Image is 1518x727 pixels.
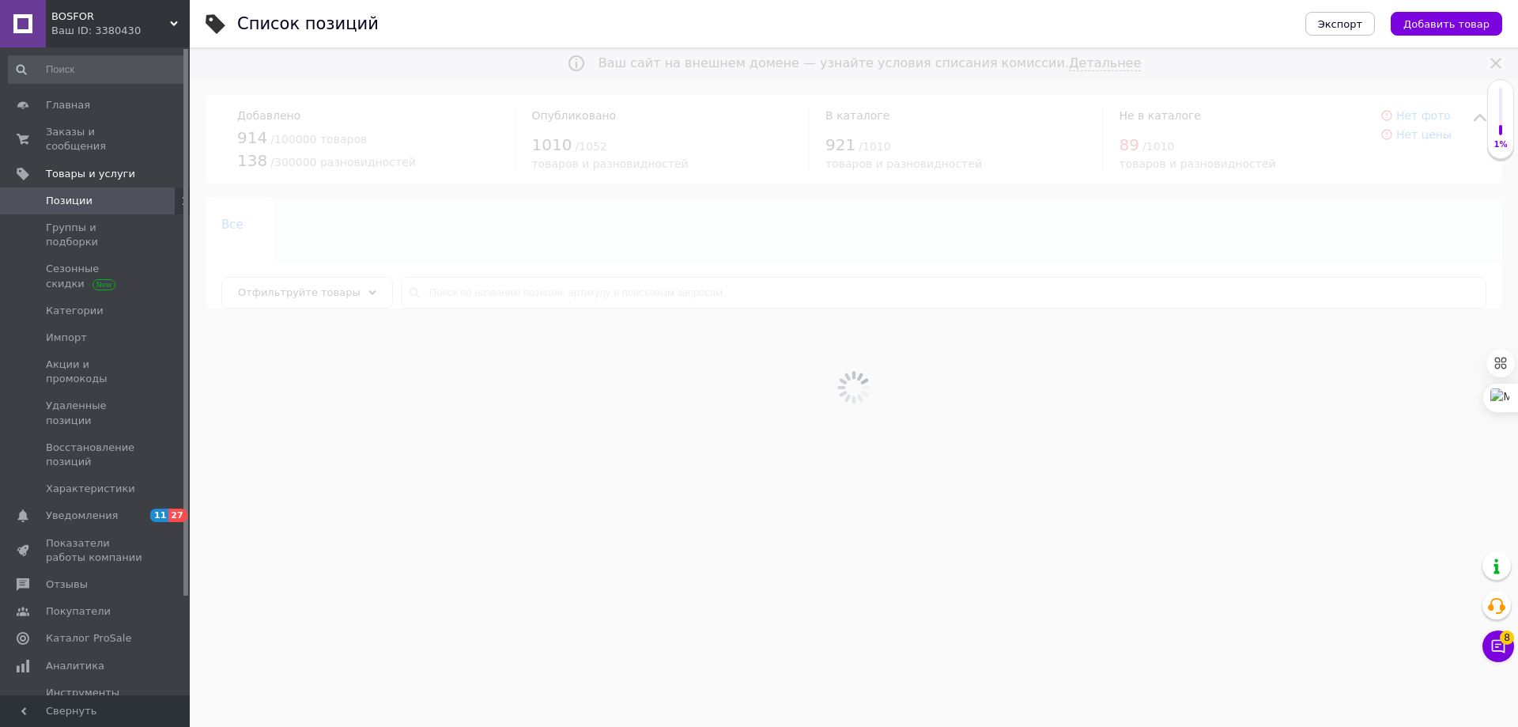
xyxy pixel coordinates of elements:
span: Показатели работы компании [46,536,146,565]
span: 11 [150,509,168,522]
span: Товары и услуги [46,167,135,181]
span: BOSFOR [51,9,170,24]
div: Список позиций [237,16,379,32]
span: Характеристики [46,482,135,496]
span: Отзывы [46,577,88,592]
span: Категории [46,304,104,318]
input: Поиск [8,55,187,84]
span: Инструменты вебмастера и SEO [46,686,146,714]
span: Добавить товар [1403,18,1490,30]
span: Импорт [46,331,87,345]
button: Экспорт [1305,12,1375,36]
div: Ваш ID: 3380430 [51,24,190,38]
span: 8 [1500,630,1514,645]
span: Главная [46,98,90,112]
span: Позиции [46,194,93,208]
span: Уведомления [46,509,118,523]
span: Экспорт [1318,18,1362,30]
span: 27 [168,509,187,522]
span: Аналитика [46,659,104,673]
div: 1% [1488,139,1513,150]
span: Группы и подборки [46,221,146,249]
span: Покупатели [46,604,111,619]
span: Акции и промокоды [46,358,146,386]
button: Добавить товар [1391,12,1502,36]
span: Сезонные скидки [46,262,146,290]
span: Восстановление позиций [46,441,146,469]
span: Удаленные позиции [46,399,146,427]
button: Чат с покупателем8 [1482,630,1514,662]
span: Заказы и сообщения [46,125,146,153]
span: Каталог ProSale [46,631,131,646]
